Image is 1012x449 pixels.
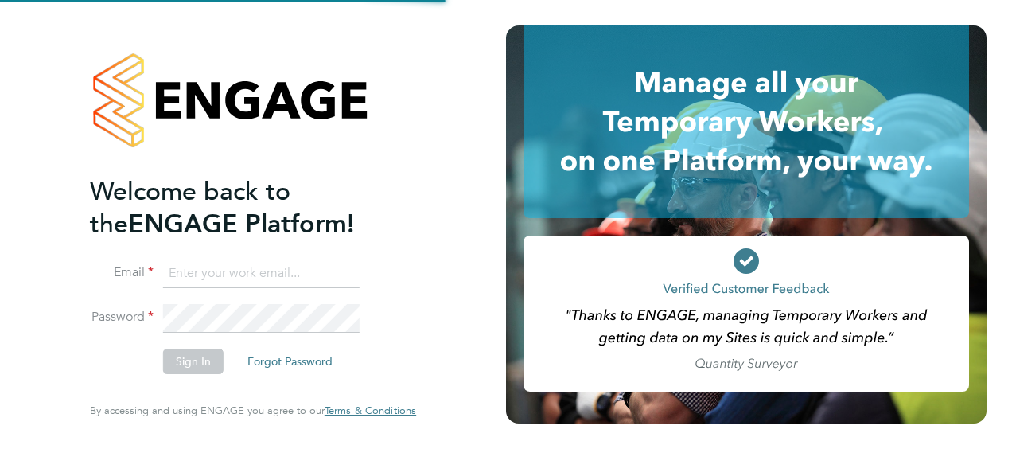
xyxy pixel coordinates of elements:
label: Password [90,309,154,326]
a: Terms & Conditions [325,404,416,417]
button: Forgot Password [235,349,345,374]
span: Terms & Conditions [325,404,416,417]
span: Welcome back to the [90,176,290,240]
span: By accessing and using ENGAGE you agree to our [90,404,416,417]
h2: ENGAGE Platform! [90,175,400,240]
button: Sign In [163,349,224,374]
label: Email [90,264,154,281]
input: Enter your work email... [163,260,360,288]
